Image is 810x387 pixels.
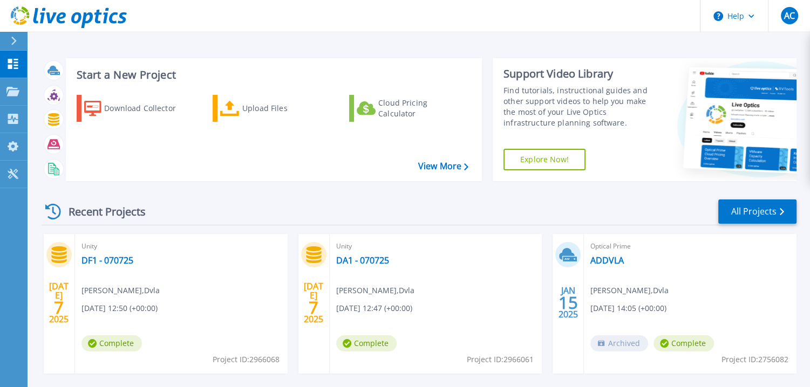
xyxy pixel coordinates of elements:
[242,98,329,119] div: Upload Files
[81,335,142,351] span: Complete
[503,67,656,81] div: Support Video Library
[654,335,714,351] span: Complete
[54,303,64,312] span: 7
[349,95,469,122] a: Cloud Pricing Calculator
[336,302,412,314] span: [DATE] 12:47 (+00:00)
[503,85,656,128] div: Find tutorials, instructional guides and other support videos to help you make the most of your L...
[336,285,414,296] span: [PERSON_NAME] , Dvla
[336,335,397,351] span: Complete
[503,149,586,170] a: Explore Now!
[42,198,160,225] div: Recent Projects
[104,98,190,119] div: Download Collector
[590,240,790,252] span: Optical Prime
[784,11,794,20] span: AC
[81,302,158,314] span: [DATE] 12:50 (+00:00)
[467,354,534,365] span: Project ID: 2966061
[336,255,389,266] a: DA1 - 070725
[559,298,578,307] span: 15
[558,283,578,322] div: JAN 2025
[77,69,468,81] h3: Start a New Project
[49,283,69,322] div: [DATE] 2025
[213,95,333,122] a: Upload Files
[378,98,465,119] div: Cloud Pricing Calculator
[590,255,624,266] a: ADDVLA
[590,302,666,314] span: [DATE] 14:05 (+00:00)
[590,285,669,296] span: [PERSON_NAME] , Dvla
[81,285,160,296] span: [PERSON_NAME] , Dvla
[81,255,133,266] a: DF1 - 070725
[77,95,197,122] a: Download Collector
[303,283,324,322] div: [DATE] 2025
[418,161,468,171] a: View More
[336,240,536,252] span: Unity
[81,240,281,252] span: Unity
[590,335,648,351] span: Archived
[718,199,797,224] a: All Projects
[309,303,318,312] span: 7
[213,354,280,365] span: Project ID: 2966068
[721,354,788,365] span: Project ID: 2756082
